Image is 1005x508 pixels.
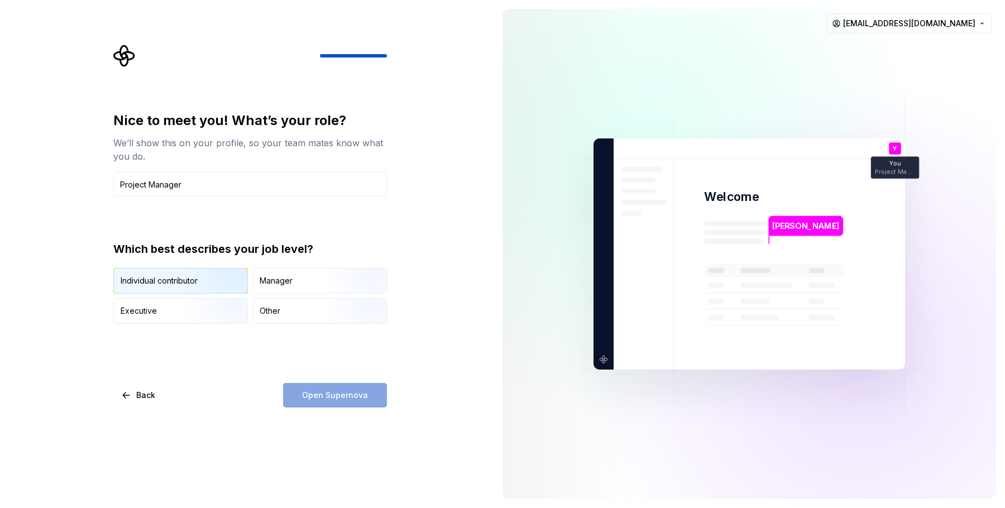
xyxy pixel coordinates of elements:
div: Other [260,305,280,317]
p: Welcome [704,189,759,205]
p: You [889,161,901,167]
svg: Supernova Logo [113,45,136,67]
div: Manager [260,275,293,286]
div: Individual contributor [121,275,198,286]
p: Y [893,146,897,152]
span: Back [136,390,155,401]
div: Which best describes your job level? [113,241,387,257]
button: [EMAIL_ADDRESS][DOMAIN_NAME] [827,13,992,33]
div: Nice to meet you! What’s your role? [113,112,387,130]
button: Back [113,383,165,408]
div: Executive [121,305,157,317]
span: [EMAIL_ADDRESS][DOMAIN_NAME] [843,18,975,29]
div: We’ll show this on your profile, so your team mates know what you do. [113,136,387,163]
input: Job title [113,172,387,197]
p: Project Manager [875,169,915,175]
p: [PERSON_NAME] [772,220,839,232]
